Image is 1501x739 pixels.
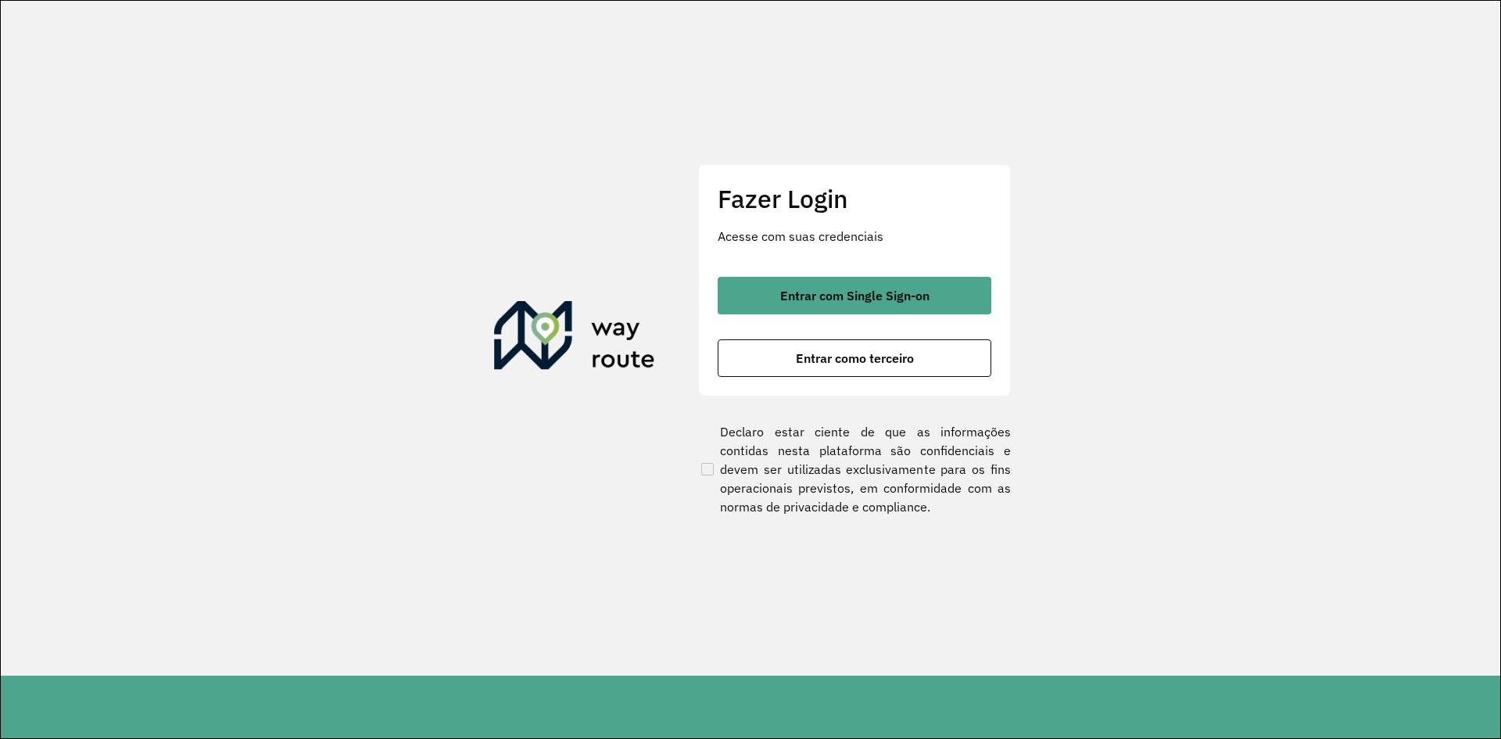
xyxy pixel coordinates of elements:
span: Entrar com Single Sign-on [780,289,930,302]
button: button [718,277,991,314]
h2: Fazer Login [718,184,991,213]
span: Entrar como terceiro [796,352,914,364]
p: Acesse com suas credenciais [718,227,991,246]
label: Declaro estar ciente de que as informações contidas nesta plataforma são confidenciais e devem se... [698,422,1011,516]
button: button [718,339,991,377]
img: Roteirizador AmbevTech [494,301,655,376]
